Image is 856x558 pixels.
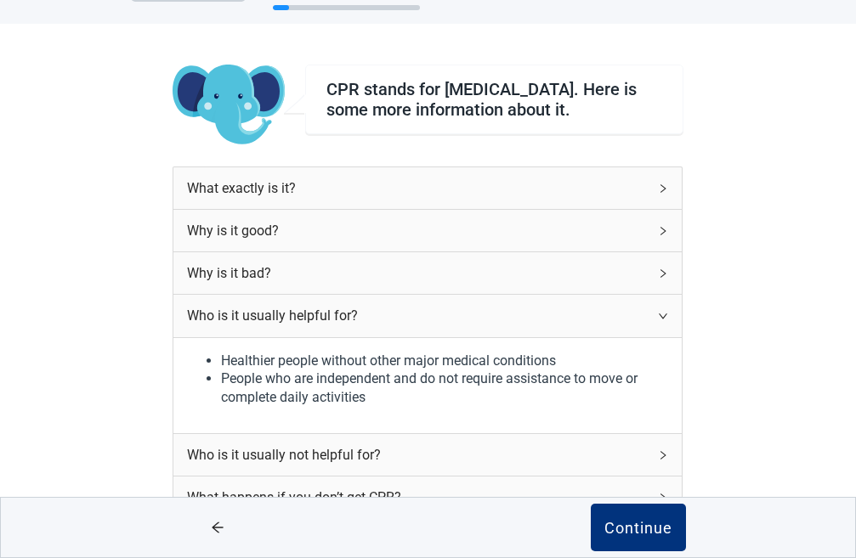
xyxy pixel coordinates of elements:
div: Who is it usually helpful for? [187,305,648,326]
div: Why is it good? [173,210,682,251]
li: Healthier people without other major medical conditions [221,352,668,370]
button: Continue [591,504,686,551]
div: Who is it usually helpful for? [173,295,682,336]
span: right [658,226,668,236]
img: Koda Elephant [173,65,284,146]
div: Why is it bad? [187,262,648,284]
div: What exactly is it? [173,167,682,209]
div: Continue [604,519,672,536]
div: Who is it usually not helpful for? [187,444,648,465]
span: right [658,493,668,503]
div: Why is it good? [187,220,648,241]
span: right [658,450,668,460]
span: right [658,268,668,279]
div: What happens if you don’t get CPR? [187,487,648,508]
span: right [658,311,668,321]
span: right [658,183,668,194]
div: CPR stands for [MEDICAL_DATA]. Here is some more information about it. [326,79,662,120]
div: What exactly is it? [187,178,648,199]
li: People who are independent and do not require assistance to move or complete daily activities [221,369,668,406]
div: Why is it bad? [173,252,682,294]
div: What happens if you don’t get CPR? [173,476,682,518]
div: Who is it usually not helpful for? [173,434,682,476]
span: arrow-left [186,521,250,534]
